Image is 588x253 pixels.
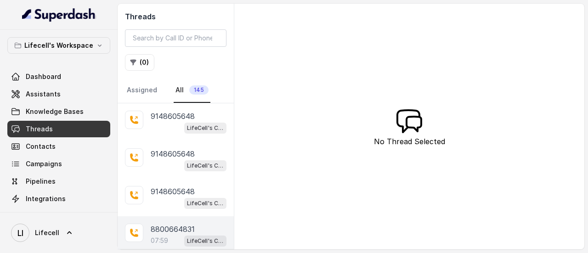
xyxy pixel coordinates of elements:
span: Integrations [26,194,66,203]
span: Contacts [26,142,56,151]
span: Assistants [26,90,61,99]
p: LifeCell's Call Assistant [187,124,224,133]
nav: Tabs [125,78,226,103]
span: 145 [189,85,209,95]
button: (0) [125,54,154,71]
span: Threads [26,124,53,134]
span: Dashboard [26,72,61,81]
p: 9148605648 [151,186,195,197]
p: LifeCell's Call Assistant [187,236,224,246]
text: LI [17,228,23,238]
span: API Settings [26,212,66,221]
a: Assistants [7,86,110,102]
img: light.svg [22,7,96,22]
p: 9148605648 [151,148,195,159]
a: Knowledge Bases [7,103,110,120]
a: API Settings [7,208,110,225]
p: No Thread Selected [374,136,445,147]
a: Lifecell [7,220,110,246]
a: Campaigns [7,156,110,172]
p: LifeCell's Call Assistant [187,199,224,208]
p: LifeCell's Call Assistant [187,161,224,170]
p: 9148605648 [151,111,195,122]
a: All145 [174,78,210,103]
a: Threads [7,121,110,137]
input: Search by Call ID or Phone Number [125,29,226,47]
button: Lifecell's Workspace [7,37,110,54]
a: Assigned [125,78,159,103]
span: Knowledge Bases [26,107,84,116]
span: Pipelines [26,177,56,186]
a: Contacts [7,138,110,155]
p: Lifecell's Workspace [24,40,93,51]
span: Campaigns [26,159,62,169]
a: Dashboard [7,68,110,85]
a: Integrations [7,191,110,207]
p: 8800664831 [151,224,195,235]
a: Pipelines [7,173,110,190]
span: Lifecell [35,228,59,237]
h2: Threads [125,11,226,22]
p: 07:59 [151,236,168,245]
